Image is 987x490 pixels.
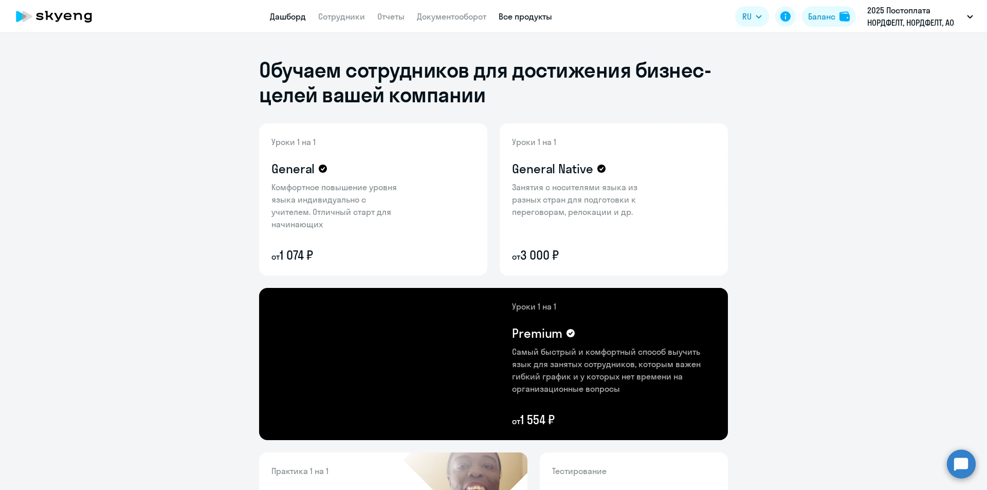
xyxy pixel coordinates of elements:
[271,181,405,230] p: Комфортное повышение уровня языка индивидуально с учителем. Отличный старт для начинающих
[271,251,280,262] small: от
[512,416,520,426] small: от
[377,11,405,22] a: Отчеты
[270,11,306,22] a: Дашборд
[271,247,405,263] p: 1 074 ₽
[417,11,486,22] a: Документооборот
[512,160,593,177] h4: General Native
[512,346,716,395] p: Самый быстрый и комфортный способ выучить язык для занятых сотрудников, которым важен гибкий граф...
[500,123,662,276] img: general-native-content-bg.png
[512,411,716,428] p: 1 554 ₽
[552,465,716,477] p: Тестирование
[735,6,769,27] button: RU
[318,11,365,22] a: Сотрудники
[271,465,415,477] p: Практика 1 на 1
[271,160,315,177] h4: General
[369,288,728,440] img: premium-content-bg.png
[742,10,752,23] span: RU
[512,181,646,218] p: Занятия с носителями языка из разных стран для подготовки к переговорам, релокации и др.
[512,247,646,263] p: 3 000 ₽
[259,123,414,276] img: general-content-bg.png
[867,4,963,29] p: 2025 Постоплата НОРДФЕЛТ, НОРДФЕЛТ, АО
[271,136,405,148] p: Уроки 1 на 1
[512,325,562,341] h4: Premium
[802,6,856,27] button: Балансbalance
[808,10,835,23] div: Баланс
[512,251,520,262] small: от
[862,4,978,29] button: 2025 Постоплата НОРДФЕЛТ, НОРДФЕЛТ, АО
[839,11,850,22] img: balance
[499,11,552,22] a: Все продукты
[512,136,646,148] p: Уроки 1 на 1
[259,58,728,107] h1: Обучаем сотрудников для достижения бизнес-целей вашей компании
[512,300,716,313] p: Уроки 1 на 1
